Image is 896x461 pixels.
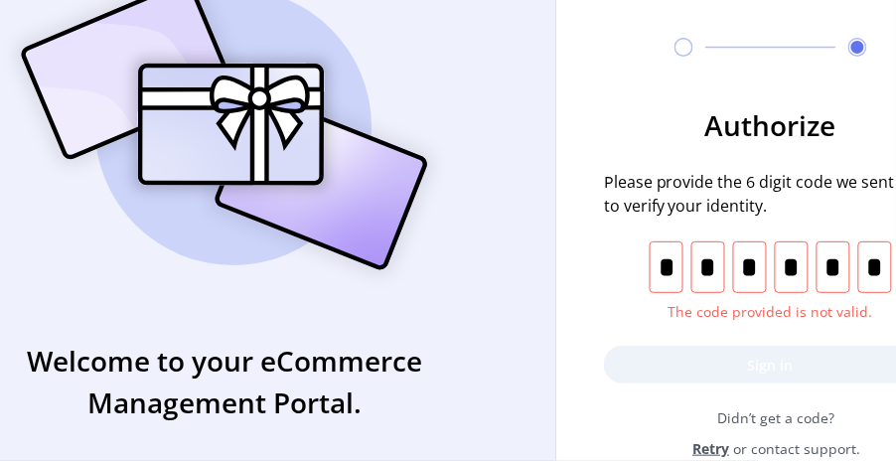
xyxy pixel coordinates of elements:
[734,438,861,459] span: or contact support.
[693,438,730,459] span: Retry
